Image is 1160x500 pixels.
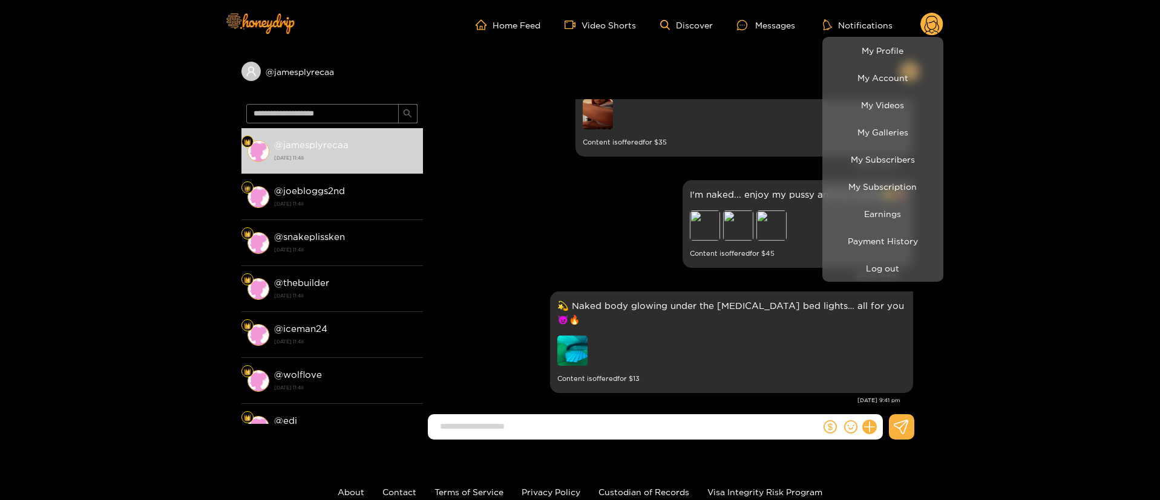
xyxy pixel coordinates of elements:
a: My Videos [825,94,940,115]
a: My Subscription [825,176,940,197]
a: Payment History [825,230,940,252]
a: My Galleries [825,122,940,143]
a: My Profile [825,40,940,61]
button: Log out [825,258,940,279]
a: My Subscribers [825,149,940,170]
a: My Account [825,67,940,88]
a: Earnings [825,203,940,224]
